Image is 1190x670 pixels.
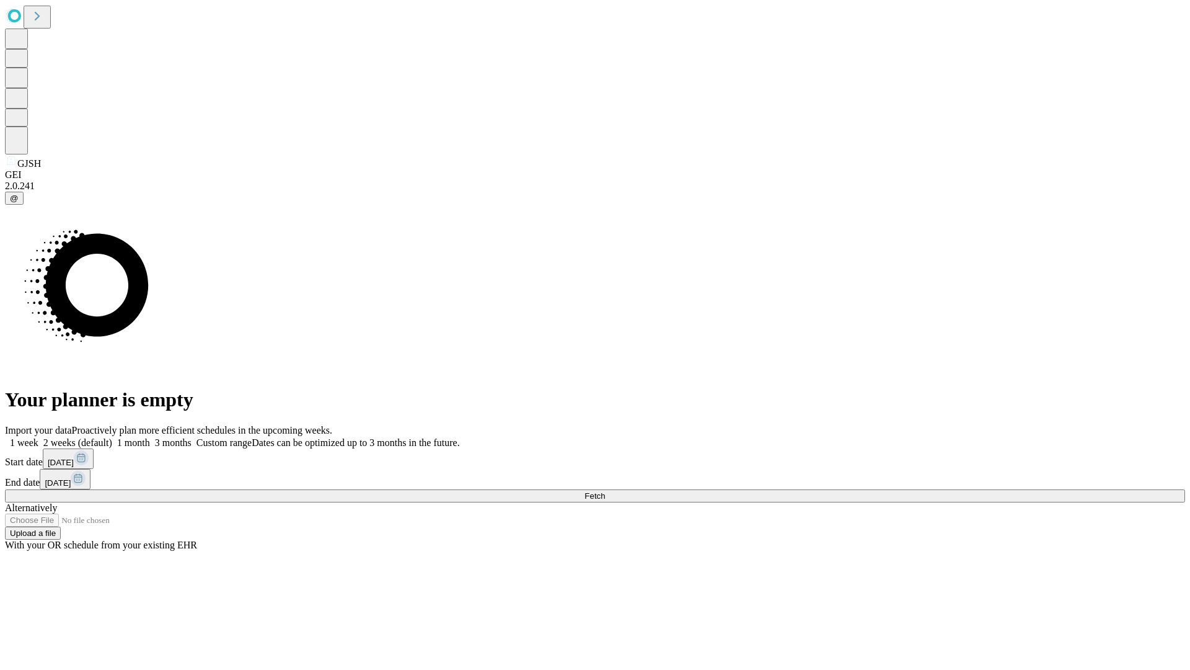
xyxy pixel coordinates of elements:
span: [DATE] [48,458,74,467]
span: 3 months [155,437,192,448]
h1: Your planner is empty [5,388,1185,411]
span: Fetch [584,491,605,501]
span: Import your data [5,425,72,435]
button: @ [5,192,24,205]
span: Alternatively [5,502,57,513]
button: Upload a file [5,527,61,540]
span: @ [10,194,19,203]
button: [DATE] [43,449,94,469]
span: Proactively plan more efficient schedules in the upcoming weeks. [72,425,332,435]
span: 1 month [117,437,150,448]
span: 1 week [10,437,38,448]
span: Dates can be optimized up to 3 months in the future. [252,437,459,448]
span: [DATE] [45,478,71,488]
button: Fetch [5,489,1185,502]
div: End date [5,469,1185,489]
div: 2.0.241 [5,181,1185,192]
div: Start date [5,449,1185,469]
span: With your OR schedule from your existing EHR [5,540,197,550]
span: GJSH [17,158,41,169]
span: 2 weeks (default) [43,437,112,448]
div: GEI [5,169,1185,181]
button: [DATE] [40,469,90,489]
span: Custom range [196,437,252,448]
